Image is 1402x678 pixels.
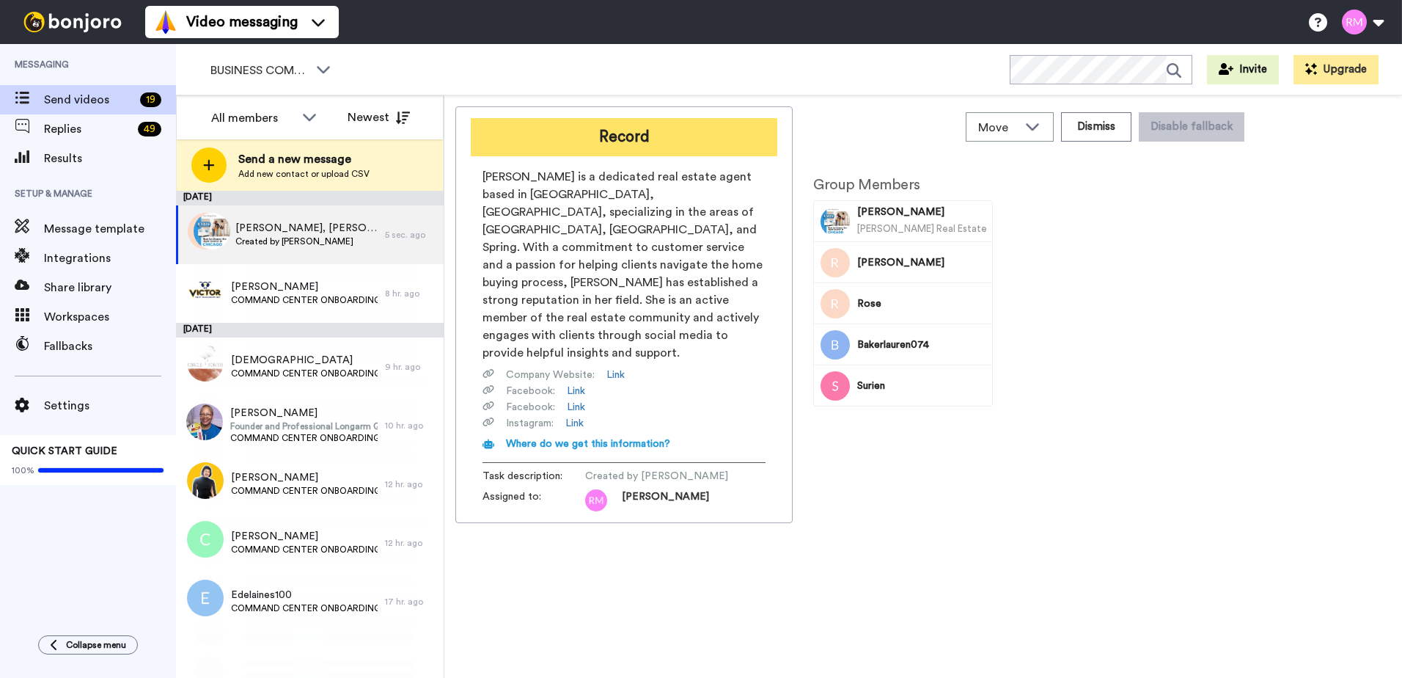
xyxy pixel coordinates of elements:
div: [DATE] [176,191,444,205]
span: [PERSON_NAME] is a dedicated real estate agent based in [GEOGRAPHIC_DATA], [GEOGRAPHIC_DATA], spe... [482,168,766,362]
span: 100% [12,464,34,476]
h2: Group Members [813,177,993,193]
span: [PERSON_NAME] [231,529,378,544]
a: Link [606,368,625,382]
span: Integrations [44,249,176,267]
div: 17 hr. ago [385,596,436,608]
span: QUICK START GUIDE [12,446,117,456]
div: 49 [138,122,161,136]
div: 10 hr. ago [385,420,436,431]
img: Profile Image [821,207,850,236]
span: COMMAND CENTER ONBOARDING [230,432,378,444]
span: [PERSON_NAME] Real Estate [857,224,987,233]
span: [PERSON_NAME] [857,255,987,270]
span: Assigned to: [482,489,585,511]
img: 3f7ef130-c1f0-495f-b3ee-cb8dfac899f4.jpg [187,345,224,382]
img: r.png [188,213,224,249]
span: Add new contact or upload CSV [238,168,370,180]
button: Invite [1207,55,1279,84]
div: 8 hr. ago [385,288,436,299]
div: 19 [140,92,161,107]
span: Created by [PERSON_NAME] [585,469,728,484]
img: 89e45ae3-0aa5-4488-8879-fe688203646d.jpg [186,404,223,440]
img: vm-color.svg [154,10,177,34]
div: All members [211,109,295,127]
span: Results [44,150,176,167]
img: c.png [187,521,224,558]
img: 0671bc6c-1679-4347-8e98-9d56af93a9f9.png [187,271,224,308]
span: COMMAND CENTER ONBOARDING [231,602,378,614]
span: Workspaces [44,308,176,326]
span: COMMAND CENTER ONBOARDING [231,368,378,379]
span: Share library [44,279,176,296]
img: Profile Image [821,330,850,360]
span: [PERSON_NAME] [231,280,378,294]
span: Edelaines100 [231,588,378,602]
div: 12 hr. ago [385,478,436,490]
span: Send a new message [238,150,370,168]
button: Dismiss [1061,112,1131,142]
div: 5 sec. ago [385,229,436,241]
span: Bakerlauren074 [857,338,987,352]
span: [PERSON_NAME] [230,406,378,420]
img: e.png [187,580,224,616]
button: Collapse menu [38,635,138,655]
span: Move [978,119,1018,136]
span: Created by [PERSON_NAME] [235,236,378,247]
span: Task description : [482,469,585,484]
button: Newest [337,103,421,132]
a: Link [567,384,585,398]
span: Rose [857,296,987,311]
div: 12 hr. ago [385,537,436,549]
a: Link [567,400,585,415]
img: r.png [190,213,227,249]
span: Facebook : [506,400,555,415]
span: Facebook : [506,384,555,398]
button: Disable fallback [1139,112,1244,142]
img: rm.png [585,489,607,511]
img: Image of Rebecca [821,248,850,277]
span: [PERSON_NAME] [231,470,378,485]
span: Company Website : [506,368,595,382]
span: Send videos [44,91,134,109]
div: 9 hr. ago [385,361,436,373]
a: Link [565,416,584,431]
span: [PERSON_NAME], [PERSON_NAME] & 2 others [235,221,378,236]
span: COMMAND CENTER ONBOARDING [231,294,378,306]
span: Message template [44,220,176,238]
span: Settings [44,397,176,415]
span: Where do we get this information? [506,439,670,449]
span: Instagram : [506,416,554,431]
button: Upgrade [1293,55,1379,84]
img: Image of Rose [821,289,850,318]
span: COMMAND CENTER ONBOARDING [231,544,378,555]
span: Collapse menu [66,639,126,651]
span: Replies [44,120,132,138]
img: 02f27622-8358-48c0-98db-32d145c770c2.jpg [194,213,230,249]
img: bj-logo-header-white.svg [18,12,128,32]
span: [PERSON_NAME] [622,489,709,511]
span: [DEMOGRAPHIC_DATA] [231,353,378,368]
span: BUSINESS COMMAND CENTER [210,62,309,79]
span: Fallbacks [44,338,176,355]
div: [DATE] [176,323,444,338]
span: Surien [857,379,987,393]
span: Video messaging [186,12,298,32]
button: Record [471,118,777,156]
span: [PERSON_NAME] [857,205,987,219]
span: Founder and Professional Longarm Quilter [230,420,378,432]
img: Image of Surien [821,371,850,401]
span: COMMAND CENTER ONBOARDING [231,485,378,497]
img: 8dd36f4f-cc8c-440a-9c56-02e6edcab16d.jpg [187,462,224,499]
